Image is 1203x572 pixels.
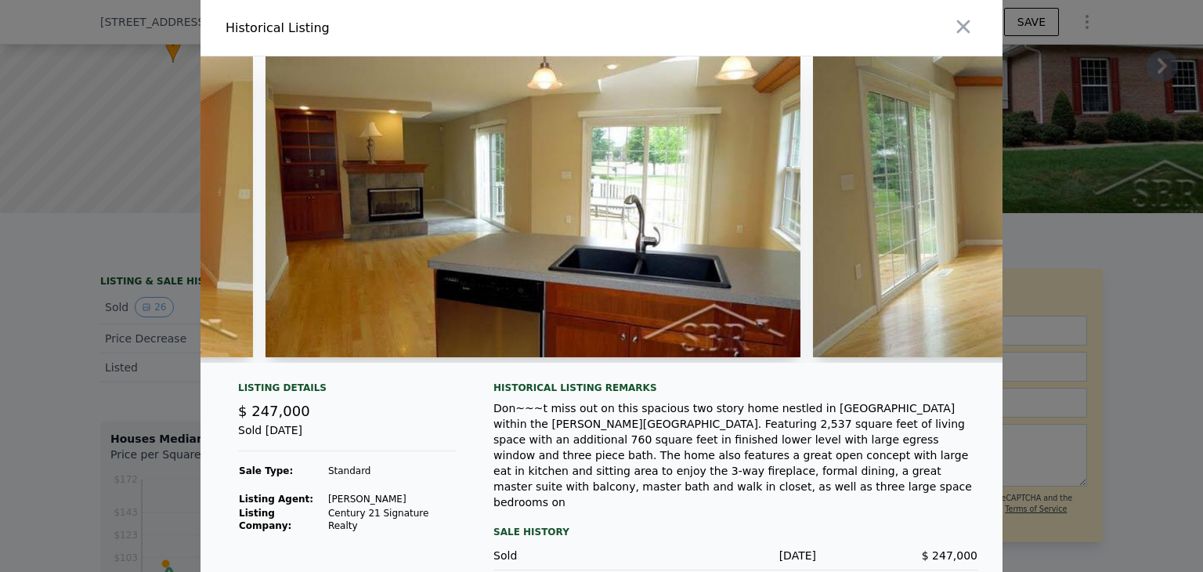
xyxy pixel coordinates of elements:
div: Historical Listing remarks [493,382,977,394]
strong: Listing Agent: [239,494,313,505]
td: Century 21 Signature Realty [327,506,456,533]
td: [PERSON_NAME] [327,492,456,506]
strong: Listing Company: [239,508,291,531]
td: Standard [327,464,456,478]
div: Sold [DATE] [238,422,456,451]
strong: Sale Type: [239,465,293,476]
div: Historical Listing [226,19,595,38]
div: Sale History [493,523,977,541]
span: $ 247,000 [922,549,977,562]
div: Don~~~t miss out on this spacious two story home nestled in [GEOGRAPHIC_DATA] within the [PERSON_... [493,400,977,510]
div: Sold [493,548,655,563]
span: $ 247,000 [238,403,310,419]
img: Property Img [266,56,800,357]
div: Listing Details [238,382,456,400]
div: [DATE] [655,548,816,563]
